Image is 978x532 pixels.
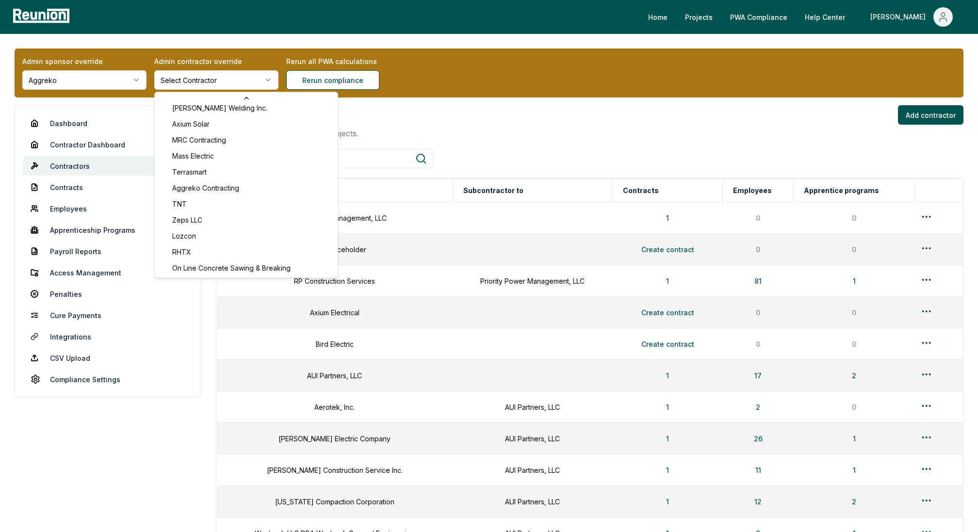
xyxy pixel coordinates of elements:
span: Mass Electric [172,151,214,161]
span: Aggreko Contracting [172,183,239,193]
span: Terrasmart [172,167,207,177]
span: Axium Solar [172,119,210,129]
span: On Line Concrete Sawing & Breaking [172,263,291,273]
span: [PERSON_NAME] Welding Inc. [172,103,267,113]
span: TNT [172,199,187,209]
span: MRC Contracting [172,135,226,145]
span: RHTX [172,247,191,257]
span: Lozcon [172,231,196,241]
span: Zeps LLC [172,215,202,225]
